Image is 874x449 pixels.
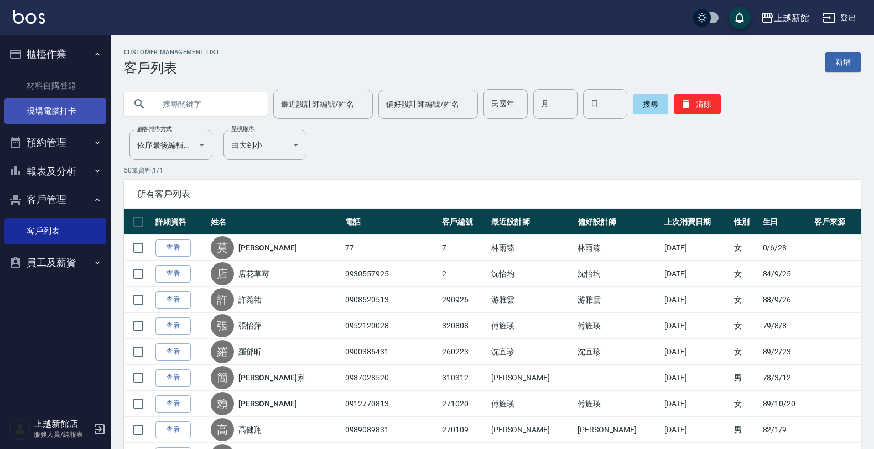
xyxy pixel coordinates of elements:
div: 高 [211,418,234,441]
label: 呈現順序 [231,125,254,133]
button: 櫃檯作業 [4,40,106,69]
p: 服務人員/純報表 [34,430,90,440]
a: [PERSON_NAME] [238,398,297,409]
td: [PERSON_NAME] [488,417,575,443]
button: 登出 [818,8,861,28]
td: 傅旌瑛 [488,313,575,339]
td: 0/6/28 [760,235,812,261]
td: 0930557925 [342,261,439,287]
img: Logo [13,10,45,24]
td: [DATE] [662,365,731,391]
button: save [729,7,751,29]
button: 客戶管理 [4,185,106,214]
a: 查看 [155,395,191,413]
td: 0952120028 [342,313,439,339]
th: 姓名 [208,209,342,235]
a: 客戶列表 [4,218,106,244]
div: 依序最後編輯時間 [129,130,212,160]
td: 傅旌瑛 [575,391,662,417]
td: 0900385431 [342,339,439,365]
td: 男 [731,365,759,391]
td: 270109 [439,417,488,443]
th: 性別 [731,209,759,235]
td: [PERSON_NAME] [488,365,575,391]
td: 79/8/8 [760,313,812,339]
button: 員工及薪資 [4,248,106,277]
label: 顧客排序方式 [137,125,172,133]
td: 林雨臻 [488,235,575,261]
a: 高健翔 [238,424,262,435]
h2: Customer Management List [124,49,220,56]
td: 女 [731,235,759,261]
td: 傅旌瑛 [575,313,662,339]
td: 游雅雲 [575,287,662,313]
div: 賴 [211,392,234,415]
td: 0912770813 [342,391,439,417]
td: [DATE] [662,339,731,365]
button: 預約管理 [4,128,106,157]
td: [DATE] [662,417,731,443]
div: 張 [211,314,234,337]
a: 查看 [155,291,191,309]
div: 簡 [211,366,234,389]
th: 最近設計師 [488,209,575,235]
span: 所有客戶列表 [137,189,847,200]
td: 沈怡均 [488,261,575,287]
th: 客戶來源 [811,209,861,235]
td: [DATE] [662,287,731,313]
td: [DATE] [662,261,731,287]
a: 許菀祐 [238,294,262,305]
a: 查看 [155,369,191,387]
div: 羅 [211,340,234,363]
th: 電話 [342,209,439,235]
td: [DATE] [662,235,731,261]
td: 78/3/12 [760,365,812,391]
a: 現場電腦打卡 [4,98,106,124]
td: 0989089831 [342,417,439,443]
th: 偏好設計師 [575,209,662,235]
a: 查看 [155,265,191,283]
button: 上越新館 [756,7,814,29]
button: 清除 [674,94,721,114]
td: 女 [731,391,759,417]
th: 上次消費日期 [662,209,731,235]
td: 沈宜珍 [488,339,575,365]
a: 查看 [155,343,191,361]
a: 查看 [155,421,191,438]
div: 由大到小 [223,130,306,160]
a: [PERSON_NAME]家 [238,372,305,383]
a: [PERSON_NAME] [238,242,297,253]
div: 上越新館 [774,11,809,25]
a: 查看 [155,239,191,257]
td: [PERSON_NAME] [575,417,662,443]
button: 報表及分析 [4,157,106,186]
td: 271020 [439,391,488,417]
td: 320808 [439,313,488,339]
td: 女 [731,339,759,365]
div: 莫 [211,236,234,259]
td: 沈怡均 [575,261,662,287]
td: 7 [439,235,488,261]
a: 羅郁昕 [238,346,262,357]
td: 林雨臻 [575,235,662,261]
a: 查看 [155,317,191,335]
td: 88/9/26 [760,287,812,313]
td: [DATE] [662,391,731,417]
td: 游雅雲 [488,287,575,313]
td: 男 [731,417,759,443]
a: 新增 [825,52,861,72]
img: Person [9,418,31,440]
td: 82/1/9 [760,417,812,443]
td: 89/2/23 [760,339,812,365]
p: 50 筆資料, 1 / 1 [124,165,861,175]
a: 材料自購登錄 [4,73,106,98]
div: 店 [211,262,234,285]
td: 0908520513 [342,287,439,313]
a: 店花草霉 [238,268,269,279]
td: 沈宜珍 [575,339,662,365]
div: 許 [211,288,234,311]
td: 女 [731,261,759,287]
input: 搜尋關鍵字 [155,89,259,119]
a: 張怡萍 [238,320,262,331]
button: 搜尋 [633,94,668,114]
